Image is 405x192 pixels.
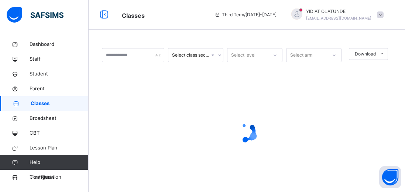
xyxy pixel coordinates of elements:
span: Broadsheet [30,115,89,122]
span: Student [30,70,89,78]
button: Open asap [379,166,401,188]
span: YIDIAT OLATUNDE [306,8,371,15]
div: Select arm [290,48,312,62]
span: Classes [122,12,145,19]
div: Select level [231,48,255,62]
span: [EMAIL_ADDRESS][DOMAIN_NAME] [306,16,371,20]
span: Staff [30,55,89,63]
span: Download [355,51,376,57]
img: safsims [7,7,64,23]
div: YIDIATOLATUNDE [284,8,387,21]
div: Select class section [172,52,210,58]
span: Classes [31,100,89,107]
span: Help [30,159,88,166]
span: Dashboard [30,41,89,48]
span: Lesson Plan [30,144,89,152]
span: Parent [30,85,89,92]
span: Configuration [30,174,88,181]
span: CBT [30,129,89,137]
span: session/term information [214,11,277,18]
